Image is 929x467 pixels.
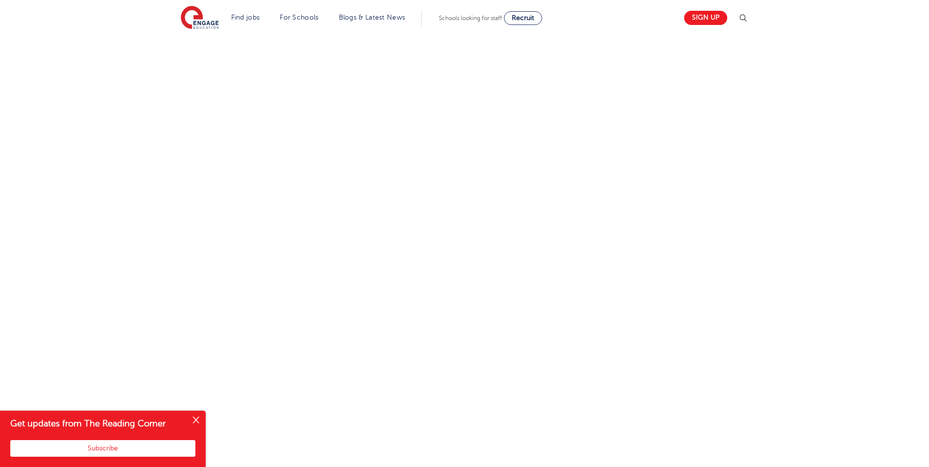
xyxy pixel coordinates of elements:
a: Blogs & Latest News [339,14,405,21]
h4: Get updates from The Reading Corner [10,418,185,430]
button: Subscribe [10,440,195,457]
span: Recruit [512,14,534,22]
img: Engage Education [181,6,219,30]
a: Find jobs [231,14,260,21]
button: Close [186,411,206,430]
span: Schools looking for staff [439,15,502,22]
a: Sign up [684,11,727,25]
a: For Schools [280,14,318,21]
a: Recruit [504,11,542,25]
